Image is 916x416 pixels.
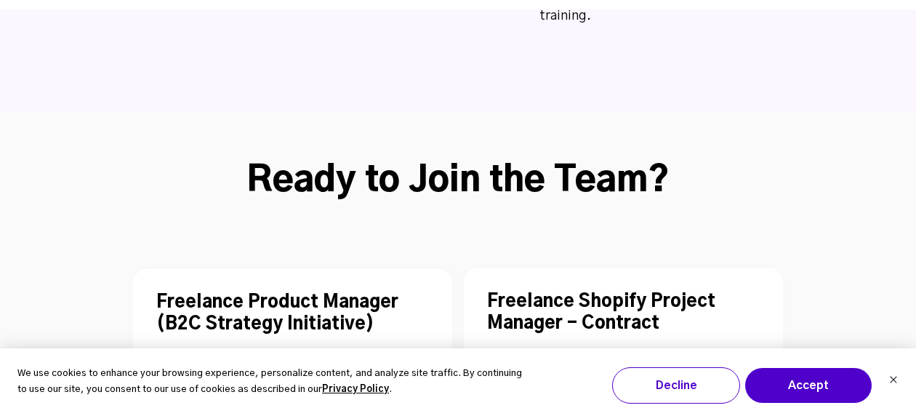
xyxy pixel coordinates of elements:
a: Privacy Policy [322,382,389,399]
a: Freelance Shopify Project Manager - Contract [487,293,715,332]
button: Accept [744,367,872,404]
a: Freelance Product Manager (B2C Strategy Initiative) [156,294,398,333]
p: We use cookies to enhance your browsing experience, personalize content, and analyze site traffic... [17,366,532,399]
button: Dismiss cookie banner [889,374,898,389]
button: Decline [612,367,740,404]
h2: Ready to Join the Team? [15,159,901,203]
